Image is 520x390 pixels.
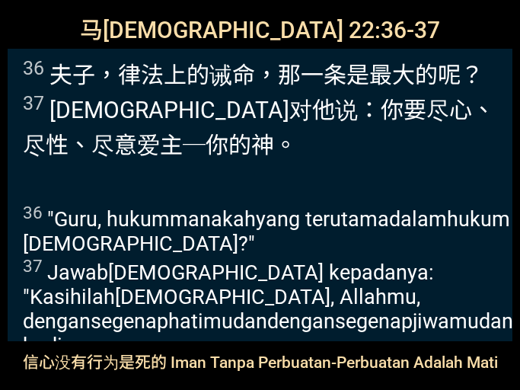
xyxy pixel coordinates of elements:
wg3650: 意 [114,132,297,158]
wg1722: 的诫命 [23,62,494,158]
span: 马[DEMOGRAPHIC_DATA] 22:36-37 [80,11,440,45]
wg5590: 、尽 [69,132,297,158]
sup: 37 [23,256,43,276]
wg4675: . [92,334,97,358]
wg1785: ，那一条 [23,62,494,158]
wg25: 主 [160,132,297,158]
wg4675: 神 [251,132,297,158]
span: 夫子 [23,56,496,161]
wg3650: 性 [46,132,297,158]
sup: 36 [23,203,43,222]
wg4169: 是最大的 [23,62,494,158]
wg2316: 。 [274,132,297,158]
wg3173: 呢？ [DEMOGRAPHIC_DATA] [23,62,494,158]
wg2532: 尽 [23,132,297,158]
wg2962: ─你的 [183,132,297,158]
sup: 36 [23,57,44,79]
span: 信心没有行为是死的 Iman Tanpa Perbuatan-Perbuatan Adalah Mati [23,350,498,373]
wg1320: ，律法 [23,62,494,158]
wg1271: 爱 [137,132,297,158]
wg3551: 上 [23,62,494,158]
sup: 37 [23,92,44,114]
